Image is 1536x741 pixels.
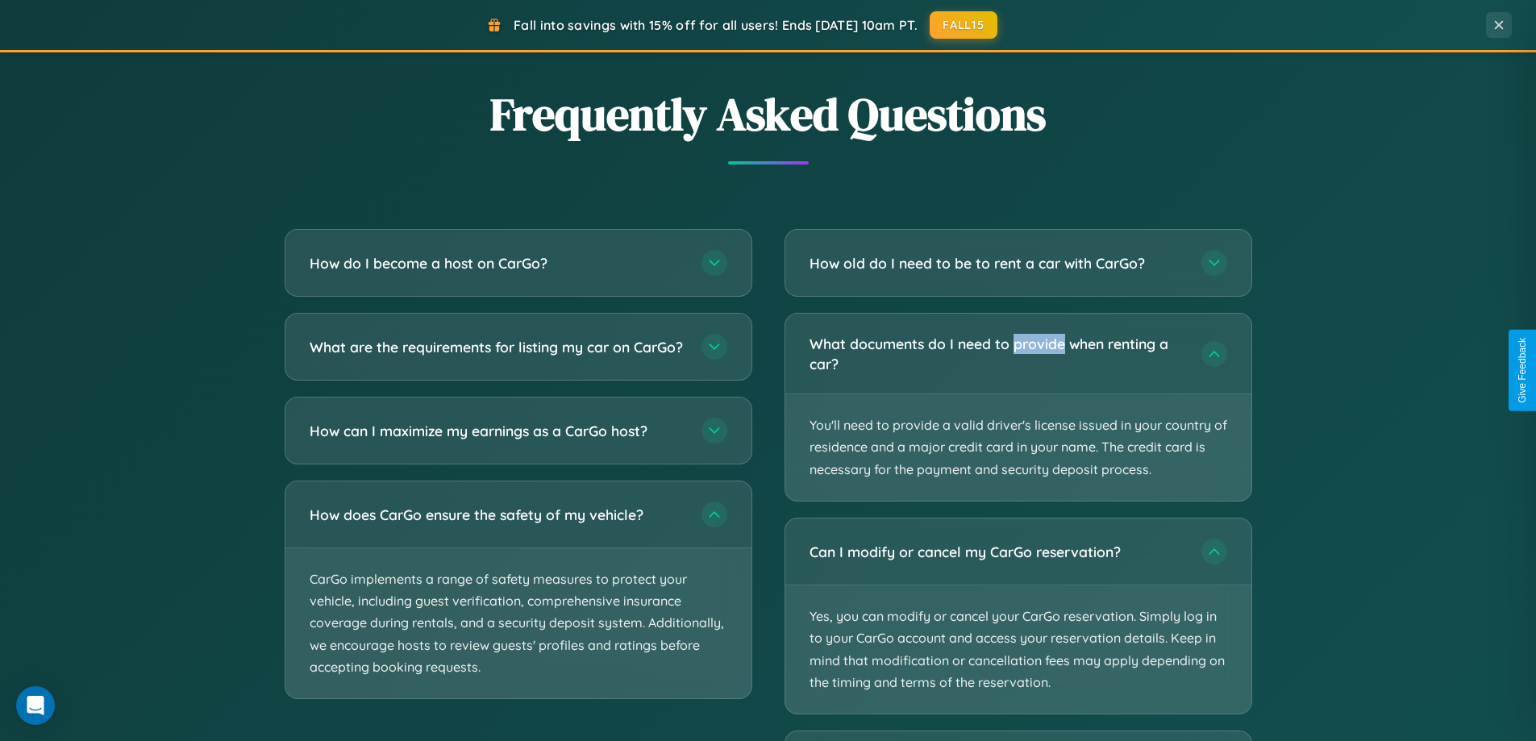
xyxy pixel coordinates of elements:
[285,548,751,698] p: CarGo implements a range of safety measures to protect your vehicle, including guest verification...
[930,11,997,39] button: FALL15
[310,253,685,273] h3: How do I become a host on CarGo?
[310,337,685,357] h3: What are the requirements for listing my car on CarGo?
[810,253,1185,273] h3: How old do I need to be to rent a car with CarGo?
[285,83,1252,145] h2: Frequently Asked Questions
[785,585,1251,714] p: Yes, you can modify or cancel your CarGo reservation. Simply log in to your CarGo account and acc...
[16,686,55,725] div: Open Intercom Messenger
[810,334,1185,373] h3: What documents do I need to provide when renting a car?
[785,394,1251,501] p: You'll need to provide a valid driver's license issued in your country of residence and a major c...
[514,17,918,33] span: Fall into savings with 15% off for all users! Ends [DATE] 10am PT.
[1517,338,1528,403] div: Give Feedback
[810,542,1185,562] h3: Can I modify or cancel my CarGo reservation?
[310,505,685,525] h3: How does CarGo ensure the safety of my vehicle?
[310,421,685,441] h3: How can I maximize my earnings as a CarGo host?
